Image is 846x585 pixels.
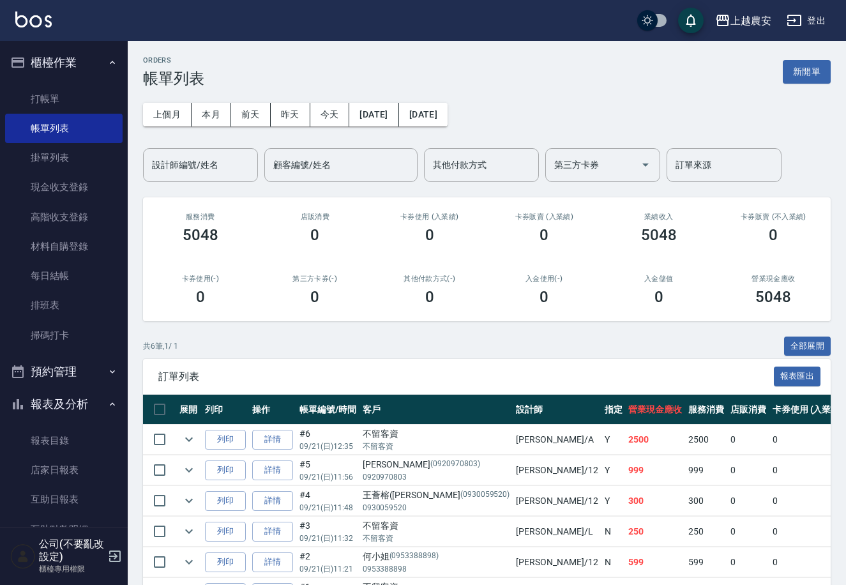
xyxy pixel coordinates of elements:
a: 掃碼打卡 [5,321,123,350]
td: Y [601,486,626,516]
td: 250 [685,517,727,547]
div: [PERSON_NAME] [363,458,510,471]
a: 詳情 [252,522,293,542]
button: 上個月 [143,103,192,126]
th: 展開 [176,395,202,425]
th: 列印 [202,395,249,425]
p: 不留客資 [363,441,510,452]
div: 不留客資 [363,519,510,533]
p: 不留客資 [363,533,510,544]
button: 列印 [205,491,246,511]
button: 前天 [231,103,271,126]
td: 2500 [625,425,685,455]
h2: 入金儲值 [617,275,701,283]
button: 報表及分析 [5,388,123,421]
h3: 帳單列表 [143,70,204,87]
p: 09/21 (日) 12:35 [299,441,356,452]
button: 全部展開 [784,337,831,356]
h3: 0 [425,288,434,306]
p: 09/21 (日) 11:21 [299,563,356,575]
button: save [678,8,704,33]
h3: 服務消費 [158,213,243,221]
p: 0930059520 [363,502,510,513]
a: 排班表 [5,291,123,320]
td: 250 [625,517,685,547]
td: 0 [727,517,769,547]
button: 本月 [192,103,231,126]
th: 設計師 [513,395,601,425]
a: 打帳單 [5,84,123,114]
button: expand row [179,491,199,510]
button: 櫃檯作業 [5,46,123,79]
td: 300 [625,486,685,516]
td: N [601,517,626,547]
h2: 第三方卡券(-) [273,275,358,283]
a: 詳情 [252,460,293,480]
button: 昨天 [271,103,310,126]
button: 今天 [310,103,350,126]
button: 列印 [205,522,246,542]
h3: 0 [310,288,319,306]
button: [DATE] [399,103,448,126]
p: 09/21 (日) 11:56 [299,471,356,483]
button: Open [635,155,656,175]
a: 現金收支登錄 [5,172,123,202]
div: 何小姐 [363,550,510,563]
td: N [601,547,626,577]
p: (0953388898) [389,550,439,563]
td: [PERSON_NAME] /12 [513,455,601,485]
p: (0920970803) [430,458,480,471]
a: 店家日報表 [5,455,123,485]
p: 09/21 (日) 11:32 [299,533,356,544]
button: 預約管理 [5,355,123,388]
td: [PERSON_NAME] /12 [513,547,601,577]
h2: 入金使用(-) [502,275,587,283]
td: Y [601,455,626,485]
td: [PERSON_NAME] /12 [513,486,601,516]
h2: 其他付款方式(-) [388,275,472,283]
td: 999 [625,455,685,485]
div: 王薈榕([PERSON_NAME] [363,489,510,502]
h3: 0 [654,288,663,306]
td: 999 [685,455,727,485]
button: [DATE] [349,103,398,126]
button: expand row [179,552,199,572]
td: #6 [296,425,359,455]
a: 詳情 [252,430,293,450]
a: 互助點數明細 [5,515,123,544]
p: 共 6 筆, 1 / 1 [143,340,178,352]
td: #2 [296,547,359,577]
h5: 公司(不要亂改設定) [39,538,104,563]
h2: 卡券販賣 (不入業績) [732,213,816,221]
td: #5 [296,455,359,485]
button: expand row [179,430,199,449]
h2: 店販消費 [273,213,358,221]
h3: 0 [540,226,548,244]
h3: 0 [425,226,434,244]
th: 營業現金應收 [625,395,685,425]
p: (0930059520) [460,489,510,502]
a: 新開單 [783,65,831,77]
button: expand row [179,460,199,480]
a: 材料自購登錄 [5,232,123,261]
h2: 營業現金應收 [732,275,816,283]
button: 登出 [782,9,831,33]
th: 帳單編號/時間 [296,395,359,425]
td: [PERSON_NAME] /A [513,425,601,455]
button: 列印 [205,460,246,480]
h3: 5048 [183,226,218,244]
p: 0953388898 [363,563,510,575]
h3: 0 [196,288,205,306]
th: 指定 [601,395,626,425]
td: 599 [625,547,685,577]
p: 0920970803 [363,471,510,483]
td: 0 [727,486,769,516]
button: 列印 [205,552,246,572]
th: 服務消費 [685,395,727,425]
div: 不留客資 [363,427,510,441]
h2: 卡券販賣 (入業績) [502,213,587,221]
a: 報表匯出 [774,370,821,382]
button: 報表匯出 [774,367,821,386]
th: 店販消費 [727,395,769,425]
td: 0 [727,547,769,577]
